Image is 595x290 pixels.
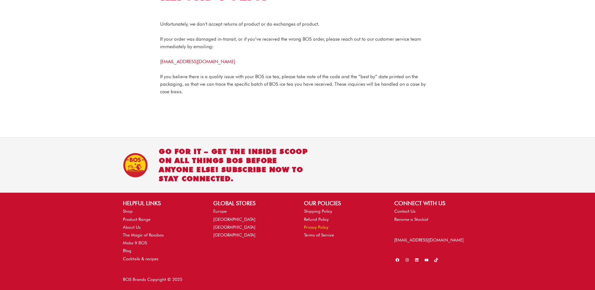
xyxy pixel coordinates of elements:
a: Blog [123,248,131,253]
a: Make It BOS [123,240,147,245]
nav: GLOBAL STORES [213,207,291,239]
h2: CONNECT WITH US [394,199,472,207]
img: BOS Ice Tea [123,153,148,178]
a: Europe [213,209,227,214]
div: BOS Brands Copyright © 2025 [117,276,298,284]
a: Cocktails & recipes [123,256,159,261]
a: [GEOGRAPHIC_DATA] [213,232,255,237]
nav: HELPFUL LINKS [123,207,201,262]
h2: OUR POLICIES [304,199,382,207]
a: Refund Policy [304,217,329,222]
a: The Magic of Rooibos [123,232,164,237]
p: Unfortunately, we don’t accept returns of product or do exchanges of product. [160,20,435,28]
a: About Us [123,225,141,230]
a: [EMAIL_ADDRESS][DOMAIN_NAME] [394,237,464,242]
a: Shop [123,209,133,214]
a: [GEOGRAPHIC_DATA] [213,225,255,230]
p: If your order was damaged in-transit, or if you’ve received the wrong BOS order, please reach out... [160,35,435,50]
a: Terms of Service [304,232,334,237]
a: Become a Stockist [394,217,428,222]
a: Product Range [123,217,150,222]
h2: Go for it – get the inside scoop on all things BOS before anyone else! Subscribe now to stay conn... [159,147,311,183]
a: Contact Us [394,209,416,214]
nav: OUR POLICIES [304,207,382,239]
a: [GEOGRAPHIC_DATA] [213,217,255,222]
h2: HELPFUL LINKS [123,199,201,207]
h2: GLOBAL STORES [213,199,291,207]
p: If you believe there is a quality issue with your BOS ice tea, please take note of the code and t... [160,73,435,95]
a: Shipping Policy [304,209,332,214]
nav: CONNECT WITH US [394,207,472,223]
a: Privacy Policy [304,225,328,230]
a: [EMAIL_ADDRESS][DOMAIN_NAME] [160,59,235,64]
